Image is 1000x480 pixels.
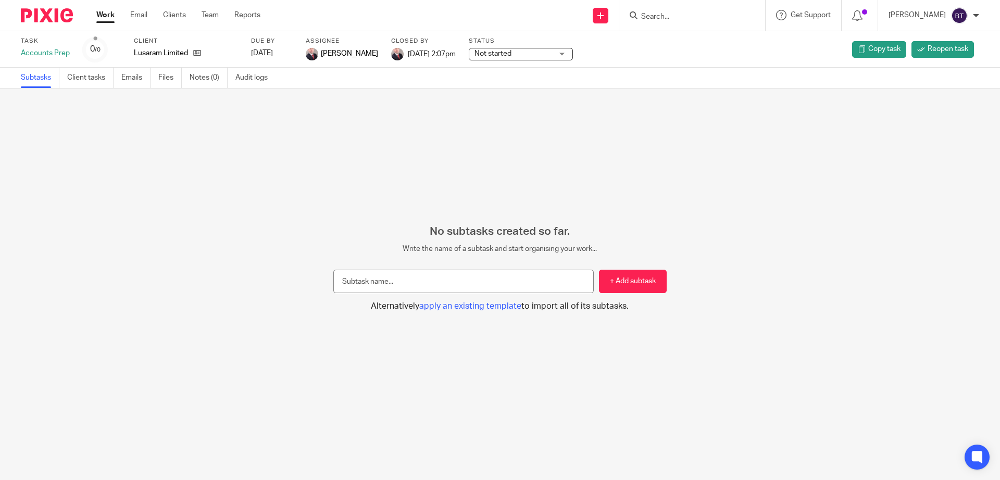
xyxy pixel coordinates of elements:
span: apply an existing template [419,302,521,310]
a: Reopen task [911,41,974,58]
h2: No subtasks created so far. [333,225,667,238]
div: Accounts Prep [21,48,70,58]
input: Search [640,12,734,22]
a: Notes (0) [190,68,228,88]
label: Task [21,37,70,45]
label: Client [134,37,238,45]
img: ComerfordFoley-30PS%20-%20Ger%201.jpg [306,48,318,60]
small: /0 [95,47,101,53]
a: Files [158,68,182,88]
div: [DATE] [251,48,293,58]
a: Subtasks [21,68,59,88]
a: Client tasks [67,68,114,88]
span: Reopen task [928,44,968,54]
a: Email [130,10,147,20]
span: [DATE] 2:07pm [408,50,456,57]
a: Audit logs [235,68,276,88]
span: Copy task [868,44,901,54]
label: Due by [251,37,293,45]
a: Copy task [852,41,906,58]
a: Emails [121,68,151,88]
div: 0 [90,43,101,55]
a: Reports [234,10,260,20]
a: Team [202,10,219,20]
img: svg%3E [951,7,968,24]
a: Work [96,10,115,20]
span: Not started [474,50,511,57]
label: Status [469,37,573,45]
p: [PERSON_NAME] [889,10,946,20]
span: Get Support [791,11,831,19]
p: Lusaram Limited [134,48,188,58]
p: Write the name of a subtask and start organising your work... [333,244,667,254]
button: Alternativelyapply an existing templateto import all of its subtasks. [333,301,667,312]
a: Clients [163,10,186,20]
img: ComerfordFoley-30PS%20-%20Ger%201.jpg [391,48,404,60]
label: Closed by [391,37,456,45]
label: Assignee [306,37,378,45]
input: Subtask name... [333,270,594,293]
img: Pixie [21,8,73,22]
button: + Add subtask [599,270,667,293]
span: [PERSON_NAME] [321,48,378,59]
